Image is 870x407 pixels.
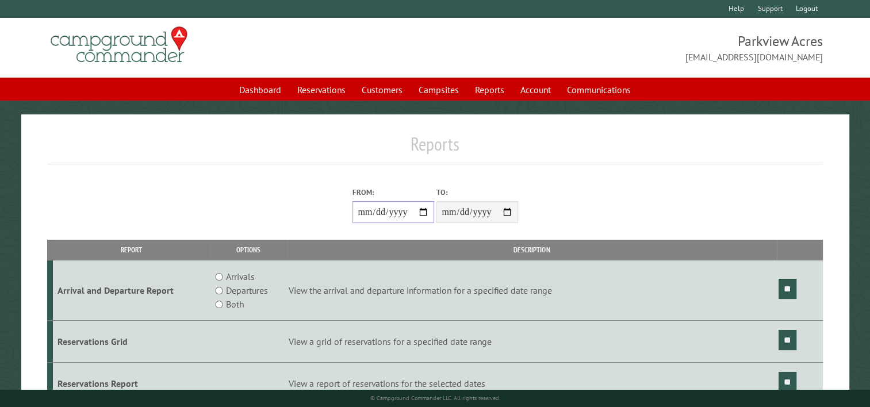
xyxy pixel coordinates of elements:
td: View the arrival and departure information for a specified date range [287,260,777,321]
td: View a grid of reservations for a specified date range [287,321,777,363]
label: Departures [226,283,268,297]
small: © Campground Commander LLC. All rights reserved. [370,394,500,402]
th: Description [287,240,777,260]
th: Options [210,240,287,260]
td: Reservations Grid [53,321,210,363]
a: Communications [560,79,638,101]
td: Arrival and Departure Report [53,260,210,321]
label: Both [226,297,244,311]
label: Arrivals [226,270,255,283]
a: Reservations [290,79,352,101]
a: Customers [355,79,409,101]
th: Report [53,240,210,260]
td: Reservations Report [53,362,210,404]
span: Parkview Acres [EMAIL_ADDRESS][DOMAIN_NAME] [435,32,823,64]
img: Campground Commander [47,22,191,67]
a: Account [513,79,558,101]
a: Reports [468,79,511,101]
td: View a report of reservations for the selected dates [287,362,777,404]
a: Campsites [412,79,466,101]
label: To: [436,187,518,198]
h1: Reports [47,133,823,164]
label: From: [352,187,434,198]
a: Dashboard [232,79,288,101]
